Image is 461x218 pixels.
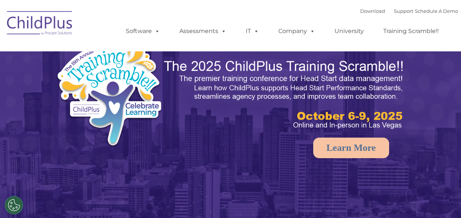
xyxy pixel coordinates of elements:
[172,24,234,39] a: Assessments
[327,24,371,39] a: University
[415,8,458,14] a: Schedule A Demo
[3,6,77,43] img: ChildPlus by Procare Solutions
[394,8,413,14] a: Support
[376,24,446,39] a: Training Scramble!!
[5,196,23,214] button: Cookies Settings
[118,24,167,39] a: Software
[238,24,266,39] a: IT
[271,24,322,39] a: Company
[360,8,458,14] font: |
[360,8,385,14] a: Download
[313,138,389,158] a: Learn More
